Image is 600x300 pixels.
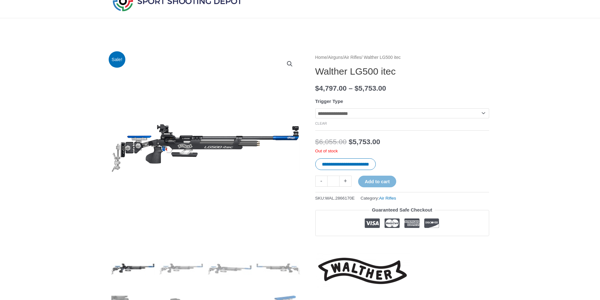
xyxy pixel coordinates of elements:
[358,176,396,187] button: Add to cart
[349,138,380,146] bdi: 5,753.00
[325,196,355,201] span: WAL.2866170E
[315,253,410,289] a: Walther
[315,66,489,77] h1: Walther LG500 itec
[344,55,361,60] a: Air Rifles
[315,138,347,146] bdi: 6,055.00
[315,84,347,92] bdi: 4,797.00
[208,247,252,291] img: Walther LG500 itec - Image 3
[315,122,327,125] a: Clear options
[328,55,343,60] a: Airguns
[111,247,155,291] img: Walther LG500 itec
[349,84,353,92] span: –
[159,247,203,291] img: Walther LG500 itec - Image 2
[349,138,353,146] span: $
[315,84,319,92] span: $
[355,84,386,92] bdi: 5,753.00
[355,84,359,92] span: $
[340,176,351,187] a: +
[256,247,300,291] img: Walther LG500 itec - Image 4
[327,176,340,187] input: Product quantity
[315,99,343,104] label: Trigger Type
[315,241,489,248] iframe: Customer reviews powered by Trustpilot
[315,55,327,60] a: Home
[315,176,327,187] a: -
[361,194,396,202] span: Category:
[369,206,435,214] legend: Guaranteed Safe Checkout
[379,196,396,201] a: Air Rifles
[315,148,489,154] p: Out of stock
[315,194,355,202] span: SKU:
[109,51,125,68] span: Sale!
[315,54,489,62] nav: Breadcrumb
[315,138,319,146] span: $
[284,58,295,70] a: View full-screen image gallery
